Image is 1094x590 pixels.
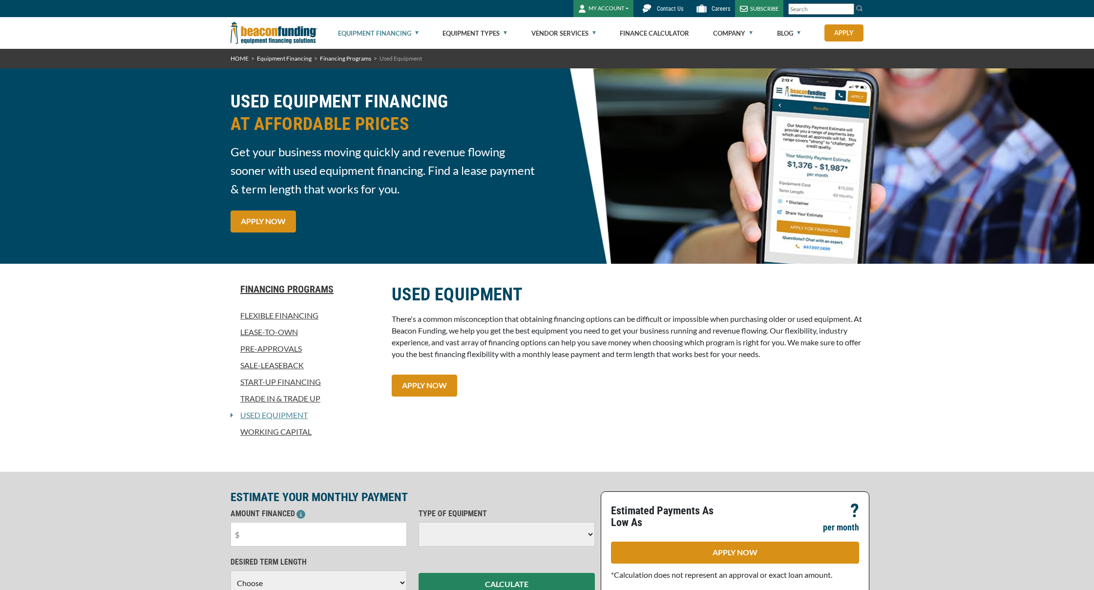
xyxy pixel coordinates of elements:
a: Used Equipment [233,409,308,421]
h2: USED EQUIPMENT FINANCING [231,90,541,135]
a: Pre-approvals [231,343,380,355]
a: Financing Programs [231,283,380,295]
a: Apply [824,24,863,42]
a: Clear search text [844,5,852,13]
a: Working Capital [231,426,380,438]
p: AMOUNT FINANCED [231,508,407,520]
a: Finance Calculator [620,18,689,49]
p: per month [823,522,859,533]
span: Contact Us [657,5,683,12]
img: Beacon Funding Corporation logo [231,17,317,49]
span: Used Equipment [379,55,422,62]
span: Get your business moving quickly and revenue flowing sooner with used equipment financing. Find a... [231,143,541,198]
span: Careers [712,5,730,12]
a: Equipment Financing [257,55,312,62]
h2: USED EQUIPMENT [392,283,863,306]
a: Blog [777,18,800,49]
input: Search [788,3,854,15]
a: HOME [231,55,249,62]
a: APPLY NOW [611,542,859,564]
input: $ [231,522,407,547]
a: Lease-To-Own [231,326,380,338]
p: There's a common misconception that obtaining financing options can be difficult or impossible wh... [392,313,863,360]
p: ESTIMATE YOUR MONTHLY PAYMENT [231,491,595,503]
span: *Calculation does not represent an approval or exact loan amount. [611,570,832,579]
p: DESIRED TERM LENGTH [231,556,407,568]
a: Equipment Types [442,18,507,49]
a: APPLY NOW [392,375,457,397]
a: Sale-Leaseback [231,359,380,371]
a: APPLY NOW [231,211,296,232]
img: Search [856,4,863,12]
a: Company [713,18,753,49]
p: ? [850,505,859,517]
p: TYPE OF EQUIPMENT [419,508,595,520]
a: Vendor Services [531,18,596,49]
a: Trade In & Trade Up [231,393,380,404]
a: Financing Programs [320,55,371,62]
a: Start-Up Financing [231,376,380,388]
a: Equipment Financing [338,18,419,49]
a: Flexible Financing [231,310,380,321]
span: AT AFFORDABLE PRICES [231,113,541,135]
p: Estimated Payments As Low As [611,505,729,528]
